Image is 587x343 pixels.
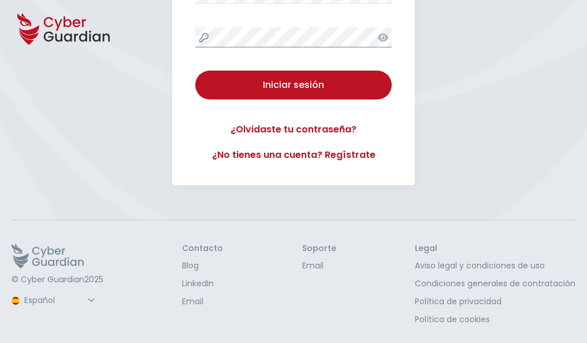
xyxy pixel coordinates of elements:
[182,296,223,308] a: Email
[415,260,575,272] a: Aviso legal y condiciones de uso
[195,123,392,137] a: ¿Olvidaste tu contraseña?
[12,297,20,305] img: region-logo
[415,278,575,290] a: Condiciones generales de contratación
[204,78,383,92] div: Iniciar sesión
[302,244,336,254] h3: Soporte
[182,244,223,254] h3: Contacto
[12,275,103,285] p: © Cyber Guardian 2025
[302,260,336,272] a: Email
[195,71,392,99] button: Iniciar sesión
[182,278,223,290] a: LinkedIn
[415,296,575,308] a: Política de privacidad
[415,314,575,326] a: Política de cookies
[415,244,575,254] h3: Legal
[195,148,392,162] a: ¿No tienes una cuenta? Regístrate
[182,260,223,272] a: Blog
